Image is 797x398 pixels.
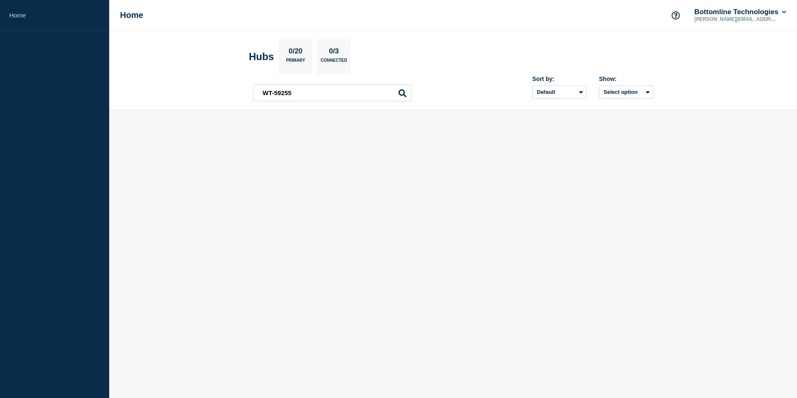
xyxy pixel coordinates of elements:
[286,58,305,67] p: Primary
[693,16,779,22] p: [PERSON_NAME][EMAIL_ADDRESS][DOMAIN_NAME]
[599,86,653,99] button: Select option
[249,51,274,63] h2: Hubs
[532,76,586,82] div: Sort by:
[532,86,586,99] select: Sort by
[667,7,684,24] button: Support
[321,58,347,67] p: Connected
[253,84,411,101] input: Search Hubs
[286,47,306,58] p: 0/20
[693,8,788,16] button: Bottomline Technologies
[120,10,143,20] h1: Home
[326,47,342,58] p: 0/3
[599,76,653,82] div: Show:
